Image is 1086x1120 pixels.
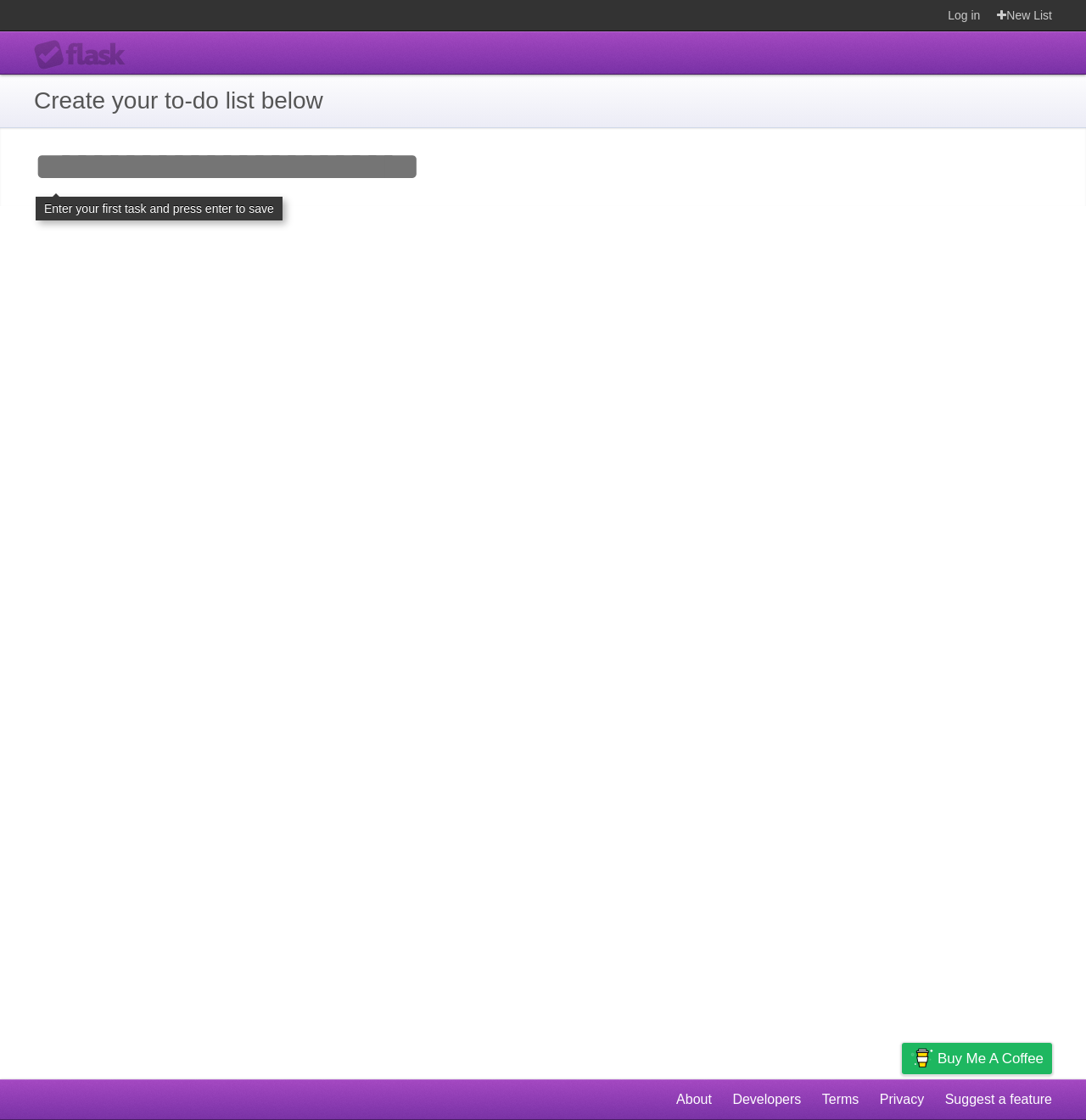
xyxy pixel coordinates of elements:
span: Buy me a coffee [938,1044,1044,1073]
a: Buy me a coffee [902,1043,1052,1074]
a: Privacy [880,1084,924,1116]
a: Suggest a feature [945,1084,1052,1116]
div: Flask [34,40,136,70]
h1: Create your to-do list below [34,83,1052,119]
a: About [676,1084,712,1116]
a: Developers [732,1084,801,1116]
img: Buy me a coffee [910,1044,933,1073]
a: Terms [822,1084,859,1116]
